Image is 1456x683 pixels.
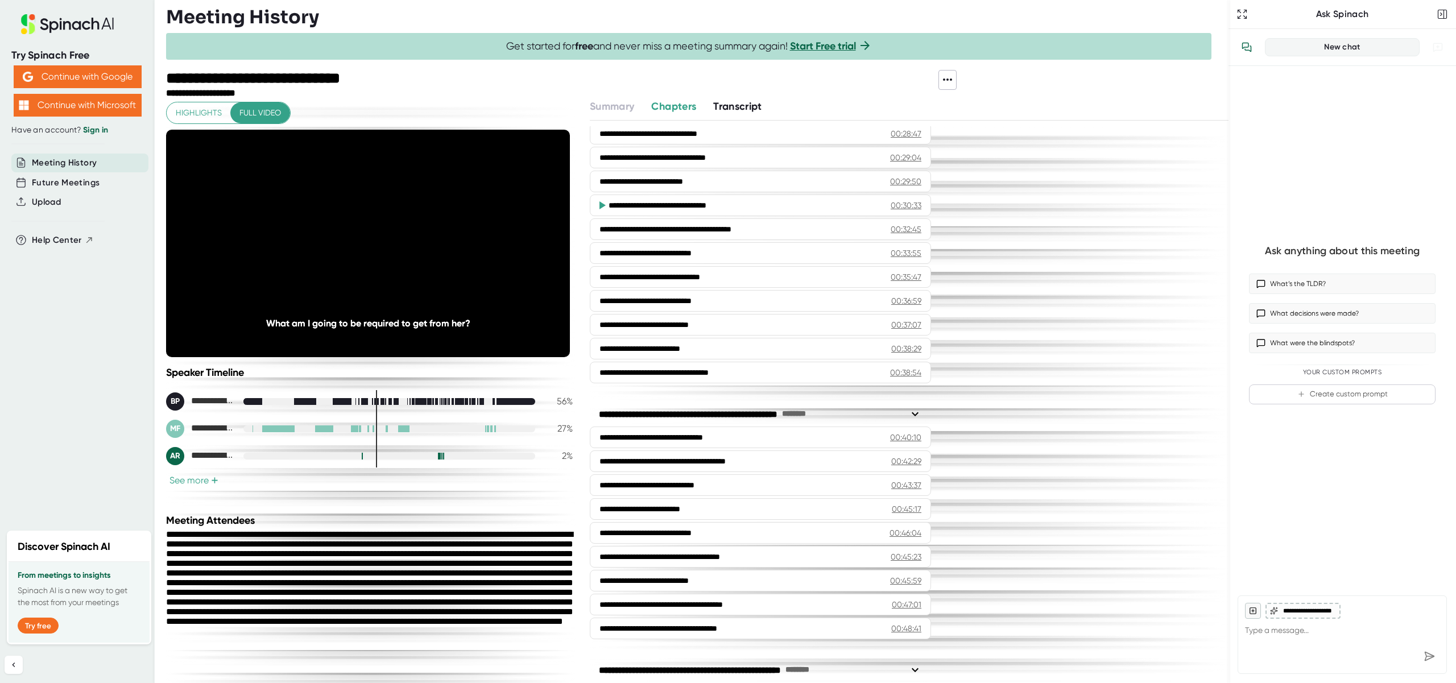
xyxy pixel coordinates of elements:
[651,99,696,114] button: Chapters
[211,476,218,485] span: +
[14,65,142,88] button: Continue with Google
[575,40,593,52] b: free
[14,94,142,117] button: Continue with Microsoft
[590,100,634,113] span: Summary
[890,367,921,378] div: 00:38:54
[18,585,140,609] p: Spinach AI is a new way to get the most from your meetings
[1249,303,1436,324] button: What decisions were made?
[891,479,921,491] div: 00:43:37
[1249,274,1436,294] button: What’s the TLDR?
[166,447,184,465] div: AR
[891,295,921,307] div: 00:36:59
[590,99,634,114] button: Summary
[544,396,573,407] div: 56 %
[892,503,921,515] div: 00:45:17
[1419,646,1440,667] div: Send message
[890,176,921,187] div: 00:29:50
[11,125,143,135] div: Have an account?
[1235,36,1258,59] button: View conversation history
[891,247,921,259] div: 00:33:55
[166,6,319,28] h3: Meeting History
[891,223,921,235] div: 00:32:45
[32,234,94,247] button: Help Center
[166,447,234,465] div: Aracely Resendiz
[166,392,234,411] div: Bianca Pesoli
[230,102,290,123] button: Full video
[891,456,921,467] div: 00:42:29
[18,618,59,634] button: Try free
[890,527,921,539] div: 00:46:04
[1272,42,1412,52] div: New chat
[166,474,222,486] button: See more+
[713,100,762,113] span: Transcript
[891,551,921,562] div: 00:45:23
[1265,245,1420,258] div: Ask anything about this meeting
[32,196,61,209] button: Upload
[651,100,696,113] span: Chapters
[239,106,281,120] span: Full video
[891,271,921,283] div: 00:35:47
[1250,9,1434,20] div: Ask Spinach
[166,392,184,411] div: BP
[11,49,143,62] div: Try Spinach Free
[1249,333,1436,353] button: What were the blindspots?
[32,156,97,169] button: Meeting History
[166,420,184,438] div: MF
[18,571,140,580] h3: From meetings to insights
[892,599,921,610] div: 00:47:01
[206,318,530,329] div: What am I going to be required to get from her?
[891,128,921,139] div: 00:28:47
[167,102,231,123] button: Highlights
[891,343,921,354] div: 00:38:29
[166,366,573,379] div: Speaker Timeline
[544,423,573,434] div: 27 %
[1234,6,1250,22] button: Expand to Ask Spinach page
[166,420,234,438] div: Mike Feinberg
[176,106,222,120] span: Highlights
[1249,384,1436,404] button: Create custom prompt
[891,200,921,211] div: 00:30:33
[891,319,921,330] div: 00:37:07
[166,514,576,527] div: Meeting Attendees
[18,539,110,554] h2: Discover Spinach AI
[32,234,82,247] span: Help Center
[23,72,33,82] img: Aehbyd4JwY73AAAAAElFTkSuQmCC
[506,40,872,53] span: Get started for and never miss a meeting summary again!
[1434,6,1450,22] button: Close conversation sidebar
[790,40,856,52] a: Start Free trial
[544,450,573,461] div: 2 %
[891,623,921,634] div: 00:48:41
[890,432,921,443] div: 00:40:10
[5,656,23,674] button: Collapse sidebar
[83,125,108,135] a: Sign in
[32,176,100,189] button: Future Meetings
[713,99,762,114] button: Transcript
[1249,369,1436,376] div: Your Custom Prompts
[890,152,921,163] div: 00:29:04
[890,575,921,586] div: 00:45:59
